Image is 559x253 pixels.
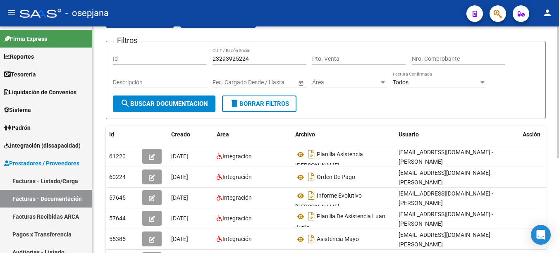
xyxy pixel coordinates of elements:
[7,8,17,18] mat-icon: menu
[171,194,188,201] span: [DATE]
[213,79,238,86] input: Start date
[245,79,286,86] input: End date
[4,52,34,61] span: Reportes
[4,34,47,43] span: Firma Express
[222,194,252,201] span: Integración
[171,215,188,222] span: [DATE]
[296,79,305,87] button: Open calendar
[4,159,79,168] span: Prestadores / Proveedores
[222,174,252,180] span: Integración
[399,149,493,165] span: [EMAIL_ADDRESS][DOMAIN_NAME] - [PERSON_NAME]
[109,153,126,160] span: 61220
[312,79,379,86] span: Área
[393,79,408,86] span: Todos
[4,123,31,132] span: Padrón
[306,189,317,202] i: Descargar documento
[306,232,317,246] i: Descargar documento
[171,174,188,180] span: [DATE]
[222,215,252,222] span: Integración
[295,213,385,231] span: Planilla De Asistencia Luan Junio
[399,211,493,227] span: [EMAIL_ADDRESS][DOMAIN_NAME] - [PERSON_NAME]
[113,35,141,46] h3: Filtros
[222,153,252,160] span: Integración
[222,95,296,112] button: Borrar Filtros
[229,98,239,108] mat-icon: delete
[120,100,208,107] span: Buscar Documentacion
[4,141,81,150] span: Integración (discapacidad)
[399,232,493,248] span: [EMAIL_ADDRESS][DOMAIN_NAME] - [PERSON_NAME]
[109,236,126,242] span: 55385
[306,210,317,223] i: Descargar documento
[523,131,540,138] span: Acción
[106,126,139,143] datatable-header-cell: Id
[168,126,213,143] datatable-header-cell: Creado
[120,98,130,108] mat-icon: search
[65,4,109,22] span: - osepjana
[4,105,31,115] span: Sistema
[399,190,493,206] span: [EMAIL_ADDRESS][DOMAIN_NAME] - [PERSON_NAME]
[4,88,76,97] span: Liquidación de Convenios
[292,126,395,143] datatable-header-cell: Archivo
[217,131,229,138] span: Area
[213,126,292,143] datatable-header-cell: Area
[171,131,190,138] span: Creado
[295,151,363,169] span: Planilla Asistencia [PERSON_NAME]
[399,169,493,186] span: [EMAIL_ADDRESS][DOMAIN_NAME] - [PERSON_NAME]
[109,174,126,180] span: 60224
[113,95,215,112] button: Buscar Documentacion
[109,194,126,201] span: 57645
[222,236,252,242] span: Integración
[295,193,362,210] span: Informe Evolutivo [PERSON_NAME]
[306,170,317,184] i: Descargar documento
[109,131,114,138] span: Id
[542,8,552,18] mat-icon: person
[4,70,36,79] span: Tesorería
[399,131,419,138] span: Usuario
[229,100,289,107] span: Borrar Filtros
[317,236,359,243] span: Asistencia Mayo
[306,148,317,161] i: Descargar documento
[171,236,188,242] span: [DATE]
[171,153,188,160] span: [DATE]
[295,131,315,138] span: Archivo
[109,215,126,222] span: 57644
[317,174,355,181] span: Orden De Pago
[531,225,551,245] div: Open Intercom Messenger
[395,126,519,143] datatable-header-cell: Usuario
